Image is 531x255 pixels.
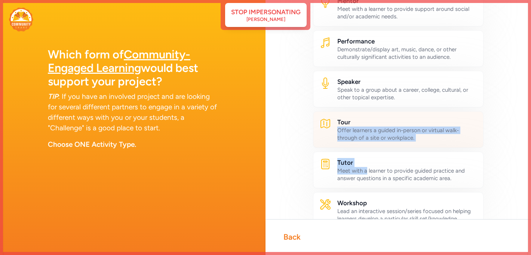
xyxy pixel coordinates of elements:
div: Meet with a learner to provide support around social and/or academic needs. [337,5,477,20]
h2: Tour [337,118,477,127]
div: : If you have an involved project and are looking for several different partners to engage in a v... [48,91,218,133]
span: TIP [48,92,58,101]
h2: Performance [337,37,477,46]
div: Speak to a group about a career, college, cultural, or other topical expertise. [337,86,477,101]
a: Community-Engaged Learning [48,48,190,75]
h2: Speaker [337,77,477,86]
div: [PERSON_NAME] [246,16,285,22]
div: Lead an interactive session/series focused on helping learners develop a particular skill set/kno... [337,207,477,222]
div: Back [283,232,301,242]
h1: Which form of would best support your project? [48,48,218,88]
div: Meet with a learner to provide guided practice and answer questions in a specific academic area. [337,167,477,182]
div: Choose ONE Activity Type. [48,139,218,150]
img: logo [9,7,33,31]
h2: Workshop [337,198,477,207]
div: Offer learners a guided in-person or virtual walk-through of a site or workplace. [337,127,477,142]
div: Stop impersonating [231,7,301,16]
h2: Tutor [337,158,477,167]
div: Demonstrate/display art, music, dance, or other culturally significant activities to an audience. [337,46,477,61]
